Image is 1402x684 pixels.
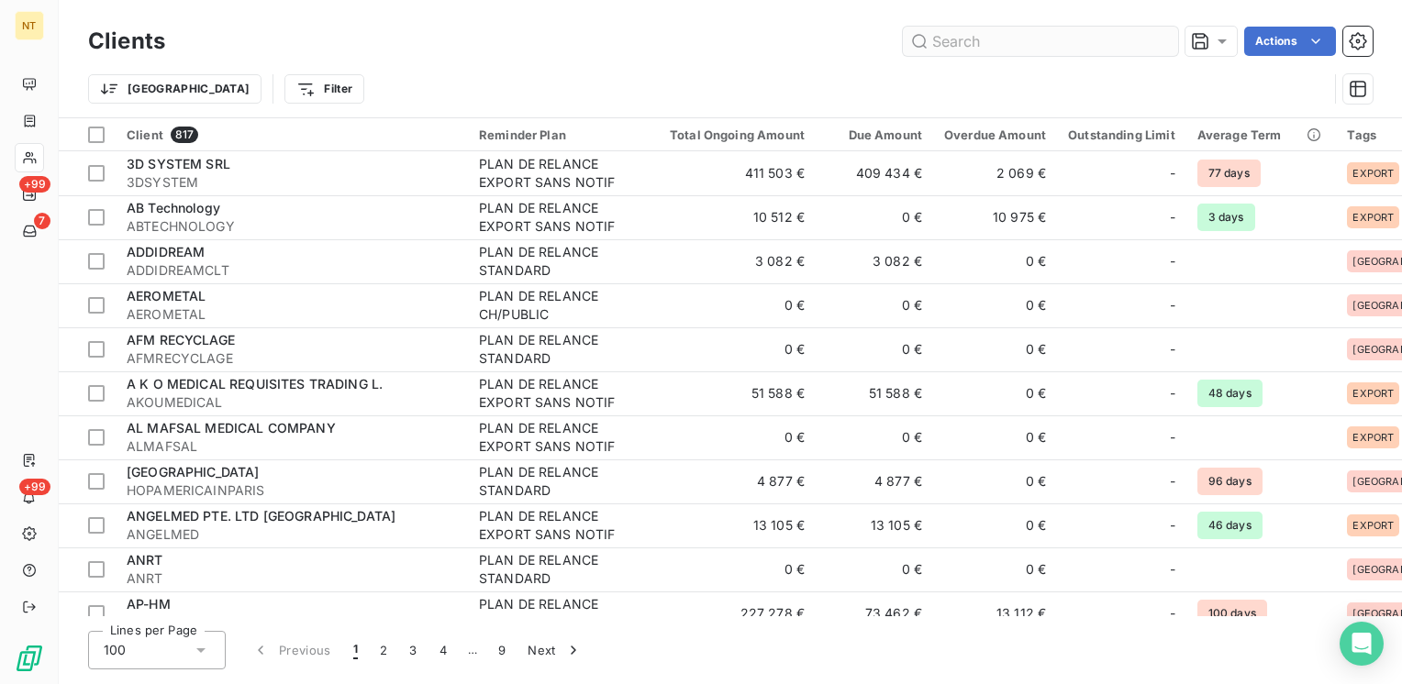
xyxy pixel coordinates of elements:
button: Previous [240,631,342,669]
span: 3DSYSTEM [127,173,457,192]
span: ADDIDREAMCLT [127,261,457,280]
span: EXPORT [1352,212,1394,223]
td: 3 082 € [816,239,933,283]
span: - [1170,164,1175,182]
button: Actions [1244,27,1336,56]
span: HOPAMERICAINPARIS [127,481,457,500]
span: 1 [353,641,358,659]
div: PLAN DE RELANCE EXPORT SANS NOTIF [479,507,648,544]
td: 0 € [659,327,816,371]
span: … [458,635,487,665]
span: - [1170,560,1175,579]
td: 0 € [659,283,816,327]
span: +99 [19,479,50,495]
div: Due Amount [827,127,922,142]
div: PLAN DE RELANCE CH/PUBLIC [479,287,648,324]
td: 0 € [933,283,1057,327]
span: 3 days [1197,204,1255,231]
span: +99 [19,176,50,193]
td: 0 € [933,503,1057,547]
img: Logo LeanPay [15,644,44,673]
div: PLAN DE RELANCE EXPORT SANS NOTIF [479,155,648,192]
td: 227 278 € [659,591,816,635]
div: PLAN DE RELANCE STANDARD [479,331,648,368]
span: EXPORT [1352,520,1394,531]
td: 0 € [933,239,1057,283]
span: - [1170,516,1175,535]
span: - [1170,384,1175,403]
div: PLAN DE RELANCE EXPORT SANS NOTIF [479,199,648,236]
td: 10 512 € [659,195,816,239]
button: Filter [284,74,364,104]
input: Search [903,27,1178,56]
div: Outstanding Limit [1068,127,1175,142]
span: 48 days [1197,380,1263,407]
span: EXPORT [1352,432,1394,443]
button: Next [517,631,594,669]
td: 10 975 € [933,195,1057,239]
td: 0 € [816,283,933,327]
td: 0 € [933,547,1057,591]
td: 0 € [659,547,816,591]
span: AP-HM [127,596,171,612]
td: 0 € [933,371,1057,415]
span: Client [127,127,163,142]
button: 2 [369,631,398,669]
span: ANGELMED PTE. LTD [GEOGRAPHIC_DATA] [127,508,395,524]
td: 0 € [659,415,816,459]
div: Total Ongoing Amount [670,127,805,142]
div: Open Intercom Messenger [1340,622,1384,666]
td: 0 € [816,415,933,459]
span: 100 days [1197,600,1267,627]
span: APHM [127,613,457,632]
button: [GEOGRAPHIC_DATA] [88,74,261,104]
td: 4 877 € [816,459,933,503]
span: 100 [104,641,126,659]
td: 0 € [933,415,1057,459]
div: Overdue Amount [944,127,1046,142]
td: 51 588 € [659,371,816,415]
div: Average Term [1197,127,1326,142]
span: A K O MEDICAL REQUISITES TRADING L. [127,376,383,392]
td: 13 105 € [816,503,933,547]
td: 0 € [933,459,1057,503]
span: - [1170,428,1175,447]
span: ABTECHNOLOGY [127,217,457,236]
div: PLAN DE RELANCE EXPORT SANS NOTIF [479,375,648,412]
div: Reminder Plan [479,127,648,142]
span: [GEOGRAPHIC_DATA] [127,464,260,480]
td: 0 € [933,327,1057,371]
span: AFMRECYCLAGE [127,349,457,368]
button: 4 [428,631,458,669]
span: 77 days [1197,160,1261,187]
td: 13 112 € [933,591,1057,635]
div: NT [15,11,44,40]
span: ADDIDREAM [127,244,205,259]
span: AEROMETAL [127,288,206,303]
span: - [1170,296,1175,314]
td: 0 € [816,195,933,239]
td: 13 105 € [659,503,816,547]
span: 96 days [1197,468,1263,495]
td: 4 877 € [659,459,816,503]
button: 1 [342,631,369,669]
span: - [1170,472,1175,491]
span: ANGELMED [127,525,457,544]
button: 3 [398,631,428,669]
span: AEROMETAL [127,305,457,324]
span: 817 [171,127,198,143]
div: PLAN DE RELANCE STANDARD [479,463,648,500]
td: 411 503 € [659,151,816,195]
button: 9 [487,631,517,669]
span: EXPORT [1352,388,1394,399]
span: AFM RECYCLAGE [127,332,235,348]
span: - [1170,208,1175,226]
td: 3 082 € [659,239,816,283]
div: PLAN DE RELANCE CH/PUBLIC [479,595,648,632]
span: ALMAFSAL [127,437,457,456]
td: 73 462 € [816,591,933,635]
div: PLAN DE RELANCE STANDARD [479,551,648,588]
span: AB Technology [127,200,220,215]
span: - [1170,604,1175,623]
h3: Clients [88,25,165,58]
